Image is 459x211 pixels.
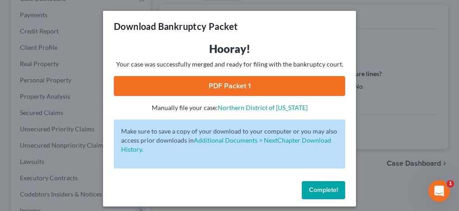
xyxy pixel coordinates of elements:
button: Complete! [302,181,345,199]
a: PDF Packet 1 [114,76,345,96]
a: Additional Documents > NextChapter Download History. [121,136,331,153]
h3: Hooray! [114,42,345,56]
p: Your case was successfully merged and ready for filing with the bankruptcy court. [114,60,345,69]
a: Northern District of [US_STATE] [218,104,308,111]
iframe: Intercom live chat [428,180,450,202]
p: Make sure to save a copy of your download to your computer or you may also access prior downloads in [121,127,338,154]
p: Manually file your case: [114,103,345,112]
h3: Download Bankruptcy Packet [114,20,238,33]
span: 1 [447,180,454,187]
span: Complete! [309,186,338,194]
